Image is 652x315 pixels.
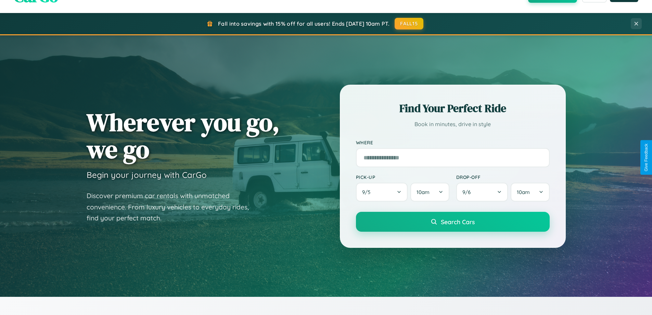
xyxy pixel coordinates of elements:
button: FALL15 [395,18,423,29]
button: 9/6 [456,183,508,202]
h2: Find Your Perfect Ride [356,101,550,116]
span: 9 / 5 [362,189,374,195]
label: Pick-up [356,174,449,180]
label: Drop-off [456,174,550,180]
button: 10am [410,183,449,202]
button: Search Cars [356,212,550,232]
span: Fall into savings with 15% off for all users! Ends [DATE] 10am PT. [218,20,389,27]
span: 10am [517,189,530,195]
span: Search Cars [441,218,475,226]
h3: Begin your journey with CarGo [87,170,207,180]
p: Discover premium car rentals with unmatched convenience. From luxury vehicles to everyday rides, ... [87,190,258,224]
span: 10am [417,189,430,195]
div: Give Feedback [644,144,649,171]
button: 10am [511,183,549,202]
h1: Wherever you go, we go [87,109,280,163]
button: 9/5 [356,183,408,202]
label: Where [356,140,550,145]
span: 9 / 6 [462,189,474,195]
p: Book in minutes, drive in style [356,119,550,129]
